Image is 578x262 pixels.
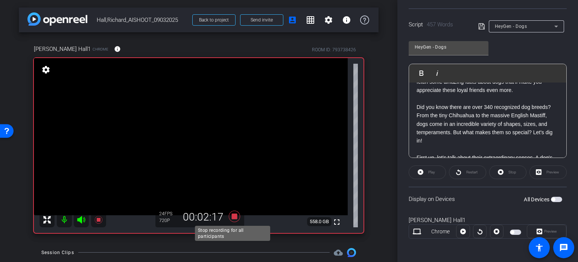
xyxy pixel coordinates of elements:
span: [PERSON_NAME] Hall1 [34,45,91,53]
button: Send invite [240,14,283,26]
div: 00:02:17 [178,211,228,224]
span: Back to project [199,17,229,23]
mat-icon: settings [324,15,333,25]
span: HeyGen - Dogs [495,24,527,29]
div: 720P [159,218,178,224]
span: Chrome [93,46,108,52]
img: app-logo [27,12,87,26]
button: Bold (Ctrl+B) [414,66,429,81]
mat-icon: message [559,243,568,252]
div: Stop recording for all participants [195,226,270,241]
div: 24 [159,211,178,217]
input: Title [415,43,482,52]
div: Script [409,20,468,29]
mat-icon: grid_on [306,15,315,25]
div: Chrome [425,228,456,236]
mat-icon: accessibility [535,243,544,252]
div: ROOM ID: 793738426 [312,46,356,53]
span: Hall,Richard_AISHOOT_09032025 [97,12,188,28]
button: Back to project [192,14,236,26]
span: 457 Words [427,21,453,28]
div: Display on Devices [409,187,567,211]
div: [PERSON_NAME] Hall1 [409,216,567,225]
p: First up, let's talk about their extraordinary senses. A dog's sense of smell is estimated to be ... [417,153,559,187]
span: Send invite [251,17,273,23]
div: Session Clips [41,249,74,256]
span: 558.0 GB [307,217,332,226]
img: Session clips [347,248,356,257]
span: Destinations for your clips [334,248,343,257]
mat-icon: account_box [288,15,297,25]
mat-icon: info [342,15,351,25]
mat-icon: fullscreen [332,218,341,227]
span: FPS [164,211,172,216]
p: Did you know there are over 340 recognized dog breeds? From the tiny Chihuahua to the massive Eng... [417,103,559,145]
label: All Devices [524,196,551,203]
mat-icon: info [114,46,121,52]
mat-icon: cloud_upload [334,248,343,257]
mat-icon: settings [41,65,51,74]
